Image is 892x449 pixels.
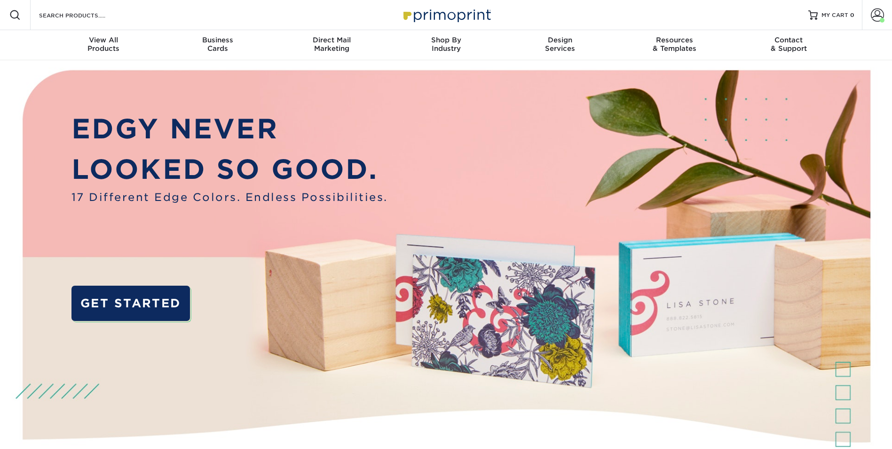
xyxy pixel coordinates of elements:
[275,30,389,60] a: Direct MailMarketing
[503,36,617,53] div: Services
[47,36,161,44] span: View All
[38,9,130,21] input: SEARCH PRODUCTS.....
[732,36,846,53] div: & Support
[47,36,161,53] div: Products
[732,30,846,60] a: Contact& Support
[617,36,732,53] div: & Templates
[71,189,388,205] span: 17 Different Edge Colors. Endless Possibilities.
[850,12,854,18] span: 0
[503,30,617,60] a: DesignServices
[399,5,493,25] img: Primoprint
[275,36,389,44] span: Direct Mail
[389,36,503,53] div: Industry
[71,149,388,189] p: LOOKED SO GOOD.
[389,30,503,60] a: Shop ByIndustry
[821,11,848,19] span: MY CART
[503,36,617,44] span: Design
[47,30,161,60] a: View AllProducts
[617,30,732,60] a: Resources& Templates
[160,30,275,60] a: BusinessCards
[160,36,275,53] div: Cards
[732,36,846,44] span: Contact
[275,36,389,53] div: Marketing
[71,286,190,321] a: GET STARTED
[160,36,275,44] span: Business
[71,109,388,149] p: EDGY NEVER
[389,36,503,44] span: Shop By
[617,36,732,44] span: Resources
